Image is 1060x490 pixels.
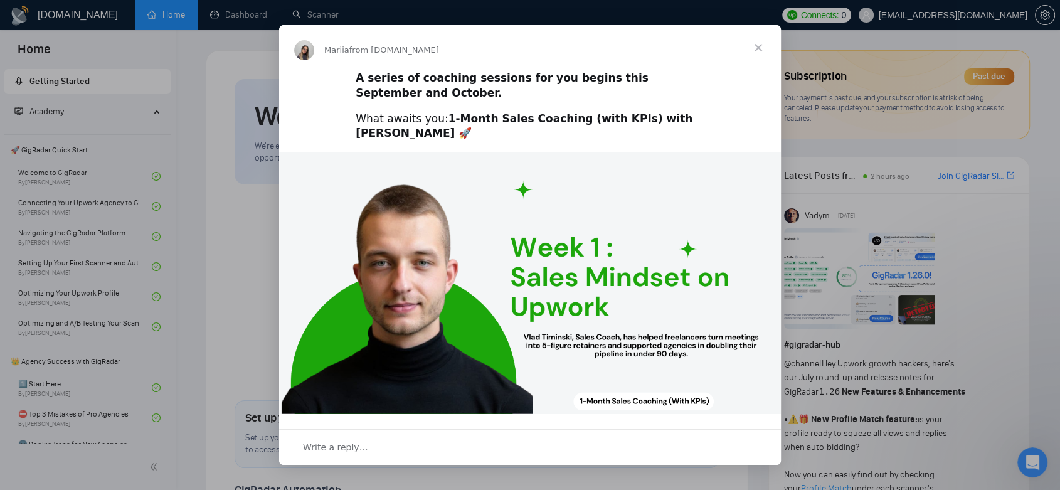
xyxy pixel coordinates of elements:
div: Open conversation and reply [279,429,781,465]
div: What awaits you: [356,112,704,142]
span: Mariia [324,45,349,55]
span: Write a reply… [303,439,368,455]
b: 1-Month Sales Coaching (with KPIs) with [PERSON_NAME] 🚀 [356,112,692,140]
img: Profile image for Mariia [294,40,314,60]
span: from [DOMAIN_NAME] [349,45,439,55]
span: Close [736,25,781,70]
b: A series of coaching sessions for you begins this September and October. [356,72,649,99]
